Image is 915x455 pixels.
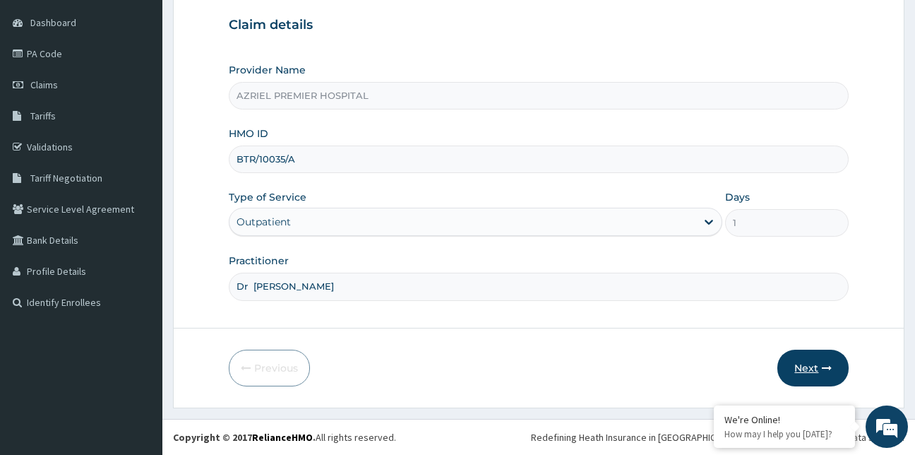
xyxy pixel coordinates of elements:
[229,254,289,268] label: Practitioner
[229,350,310,386] button: Previous
[229,273,849,300] input: Enter Name
[73,79,237,97] div: Chat with us now
[30,78,58,91] span: Claims
[26,71,57,106] img: d_794563401_company_1708531726252_794563401
[229,146,849,173] input: Enter HMO ID
[725,190,750,204] label: Days
[724,428,844,440] p: How may I help you today?
[229,63,306,77] label: Provider Name
[531,430,904,444] div: Redefining Heath Insurance in [GEOGRAPHIC_DATA] using Telemedicine and Data Science!
[7,304,269,353] textarea: Type your message and hit 'Enter'
[162,419,915,455] footer: All rights reserved.
[82,137,195,280] span: We're online!
[229,18,849,33] h3: Claim details
[237,215,291,229] div: Outpatient
[252,431,313,444] a: RelianceHMO
[30,172,102,184] span: Tariff Negotiation
[173,431,316,444] strong: Copyright © 2017 .
[30,16,76,29] span: Dashboard
[229,126,268,141] label: HMO ID
[232,7,265,41] div: Minimize live chat window
[30,110,56,122] span: Tariffs
[724,413,844,426] div: We're Online!
[777,350,849,386] button: Next
[229,190,306,204] label: Type of Service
